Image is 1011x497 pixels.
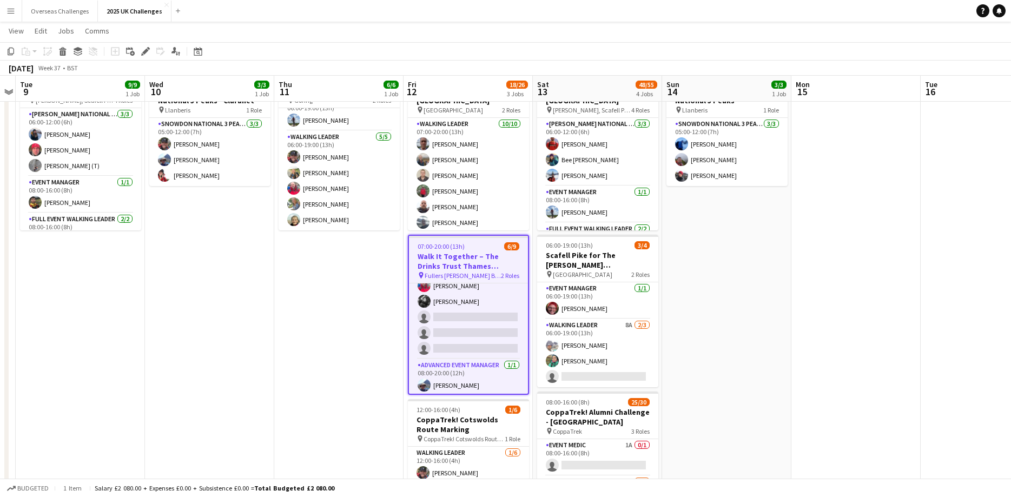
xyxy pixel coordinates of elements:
app-job-card: 07:00-20:00 (13h)6/9Walk It Together – The Drinks Trust Thames Footpath Challenge Fullers [PERSON... [408,235,529,395]
span: Sat [537,79,549,89]
div: 1 Job [384,90,398,98]
span: 3/3 [771,81,787,89]
span: 25/30 [628,398,650,406]
span: 2 Roles [631,270,650,279]
span: Sun [666,79,679,89]
app-card-role: Event Manager1/108:00-16:00 (8h)[PERSON_NAME] [20,176,141,213]
span: 6/9 [504,242,519,250]
app-card-role: Event Manager1/108:00-16:00 (8h)[PERSON_NAME] [537,186,658,223]
app-card-role: Snowdon National 3 Peaks Walking Leader3/305:00-12:00 (7h)[PERSON_NAME][PERSON_NAME][PERSON_NAME] [666,118,788,186]
span: Mon [796,79,810,89]
span: CoppaTrek [553,427,582,435]
span: 15 [794,85,810,98]
div: 1 Job [125,90,140,98]
span: 3/4 [635,241,650,249]
h3: CoppaTrek! Cotswolds Route Marking [408,415,529,434]
span: Tue [925,79,937,89]
app-card-role: Full Event Walking Leader2/208:00-16:00 (8h) [20,213,141,266]
a: Jobs [54,24,78,38]
span: 06:00-19:00 (13h) [546,241,593,249]
app-job-card: 06:00-00:00 (18h) (Wed)9/9National 3 Peaks - Claranet [PERSON_NAME], Scafell Pike and Snowdon4 Ro... [20,70,141,230]
div: 3 Jobs [507,90,527,98]
span: Budgeted [17,485,49,492]
span: 1 Role [763,106,779,114]
span: 48/55 [636,81,657,89]
app-job-card: 07:00-20:00 (13h)11/11NSPCC Proper Trek [GEOGRAPHIC_DATA] [GEOGRAPHIC_DATA]2 RolesWalking Leader1... [408,70,529,230]
span: 9 [18,85,32,98]
span: 9/9 [125,81,140,89]
app-card-role: Event Medic1A0/108:00-16:00 (8h) [537,439,658,476]
span: Fullers [PERSON_NAME] Brewery, [GEOGRAPHIC_DATA] [425,271,501,280]
span: 14 [665,85,679,98]
span: Tue [20,79,32,89]
app-card-role: [PERSON_NAME] National 3 Peaks Walking Leader3/306:00-12:00 (6h)[PERSON_NAME]Bee [PERSON_NAME][PE... [537,118,658,186]
span: [GEOGRAPHIC_DATA] [424,106,483,114]
a: Edit [30,24,51,38]
span: 12 [406,85,417,98]
h3: Scafell Pike for The [PERSON_NAME] [PERSON_NAME] Trust [537,250,658,270]
app-card-role: Event Manager1/106:00-19:00 (13h)[PERSON_NAME] [279,94,400,131]
app-card-role: Walking Leader8A2/306:00-19:00 (13h)[PERSON_NAME][PERSON_NAME] [537,319,658,387]
h3: CoppaTrek! Alumni Challenge - [GEOGRAPHIC_DATA] [537,407,658,427]
span: 16 [923,85,937,98]
app-card-role: Event Manager1/106:00-19:00 (13h)[PERSON_NAME] [537,282,658,319]
app-job-card: 06:00-00:00 (18h) (Sun)8/9National 3 Peaks - [GEOGRAPHIC_DATA] [PERSON_NAME], Scafell Pike and Sn... [537,70,658,230]
a: View [4,24,28,38]
span: Total Budgeted £2 080.00 [254,484,334,492]
div: BST [67,64,78,72]
span: 1 item [60,484,85,492]
span: 1 Role [505,435,520,443]
app-card-role: [PERSON_NAME] National 3 Peaks Walking Leader3/306:00-12:00 (6h)[PERSON_NAME][PERSON_NAME][PERSON... [20,108,141,176]
span: 3/3 [254,81,269,89]
button: Overseas Challenges [22,1,98,22]
a: Comms [81,24,114,38]
span: Edit [35,26,47,36]
div: [DATE] [9,63,34,74]
span: 10 [148,85,163,98]
div: Salary £2 080.00 + Expenses £0.00 + Subsistence £0.00 = [95,484,334,492]
span: Wed [149,79,163,89]
app-card-role: Walking Leader10/1007:00-20:00 (13h)[PERSON_NAME][PERSON_NAME][PERSON_NAME][PERSON_NAME][PERSON_N... [408,118,529,296]
div: 1 Job [255,90,269,98]
app-card-role: Full Event Walking Leader2/2 [537,223,658,279]
span: 12:00-16:00 (4h) [417,406,460,414]
span: [PERSON_NAME], Scafell Pike and Snowdon [553,106,631,114]
span: 1 Role [246,106,262,114]
app-job-card: 05:00-12:00 (7h)3/3Snowdon Local leaders - National 3 Peaks Llanberis1 RoleSnowdon National 3 Pea... [666,70,788,186]
span: Jobs [58,26,74,36]
span: Llanberis [165,106,190,114]
span: 13 [536,85,549,98]
app-job-card: 06:00-19:00 (13h)3/4Scafell Pike for The [PERSON_NAME] [PERSON_NAME] Trust [GEOGRAPHIC_DATA]2 Rol... [537,235,658,387]
button: Budgeted [5,482,50,494]
span: View [9,26,24,36]
span: 6/6 [384,81,399,89]
span: Week 37 [36,64,63,72]
app-card-role: Advanced Event Manager1/108:00-20:00 (12h)[PERSON_NAME] [409,359,528,396]
span: 08:00-16:00 (8h) [546,398,590,406]
span: Comms [85,26,109,36]
button: 2025 UK Challenges [98,1,171,22]
span: CoppaTrek! Cotswolds Route Marking [424,435,505,443]
span: 2 Roles [502,106,520,114]
span: Thu [279,79,292,89]
span: 11 [277,85,292,98]
h3: Walk It Together – The Drinks Trust Thames Footpath Challenge [409,251,528,271]
app-card-role: Walking Leader5/506:00-19:00 (13h)[PERSON_NAME][PERSON_NAME][PERSON_NAME][PERSON_NAME][PERSON_NAME] [279,131,400,230]
app-job-card: 06:00-19:00 (13h)6/6Chilterns Challenge Goring2 RolesEvent Manager1/106:00-19:00 (13h)[PERSON_NAM... [279,70,400,230]
span: 07:00-20:00 (13h) [418,242,465,250]
span: Fri [408,79,417,89]
span: 4 Roles [631,106,650,114]
app-job-card: 05:00-12:00 (7h)3/3Snowdon Local leaders - National 3 Peaks - Claranet Llanberis1 RoleSnowdon Nat... [149,70,270,186]
div: 1 Job [772,90,786,98]
div: 4 Jobs [636,90,657,98]
app-card-role: [PERSON_NAME][PERSON_NAME][PERSON_NAME][PERSON_NAME][PERSON_NAME] [409,213,528,359]
span: [GEOGRAPHIC_DATA] [553,270,612,279]
span: 3 Roles [631,427,650,435]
